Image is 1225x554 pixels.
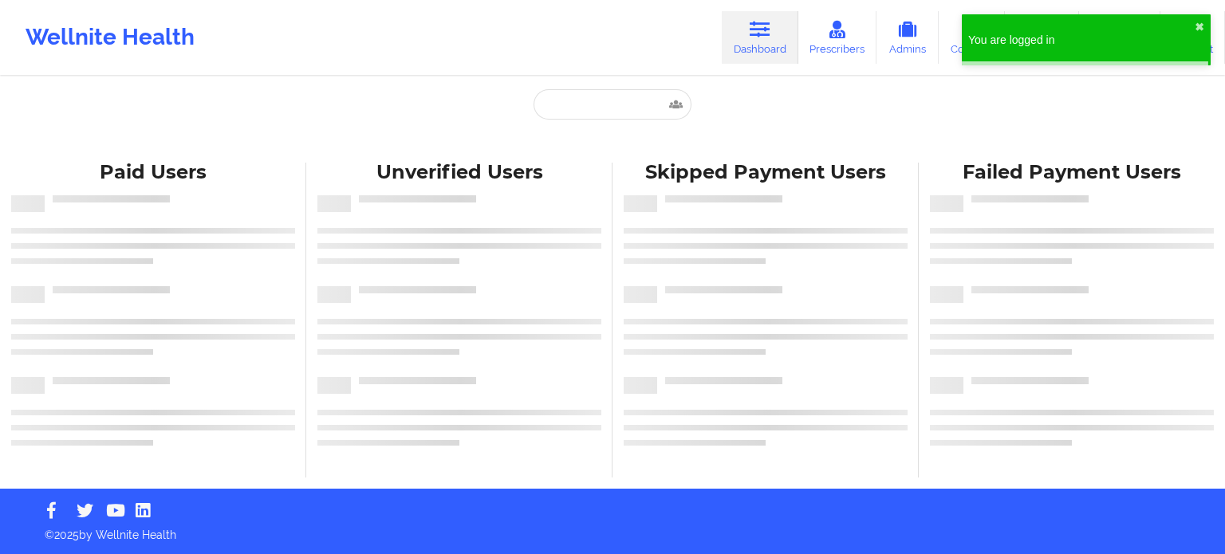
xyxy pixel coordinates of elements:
button: close [1195,21,1204,33]
div: Paid Users [11,160,295,185]
a: Coaches [939,11,1005,64]
div: Skipped Payment Users [624,160,908,185]
div: Failed Payment Users [930,160,1214,185]
a: Prescribers [798,11,877,64]
div: Unverified Users [317,160,601,185]
div: You are logged in [968,32,1195,48]
p: © 2025 by Wellnite Health [33,516,1192,543]
a: Dashboard [722,11,798,64]
a: Admins [876,11,939,64]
